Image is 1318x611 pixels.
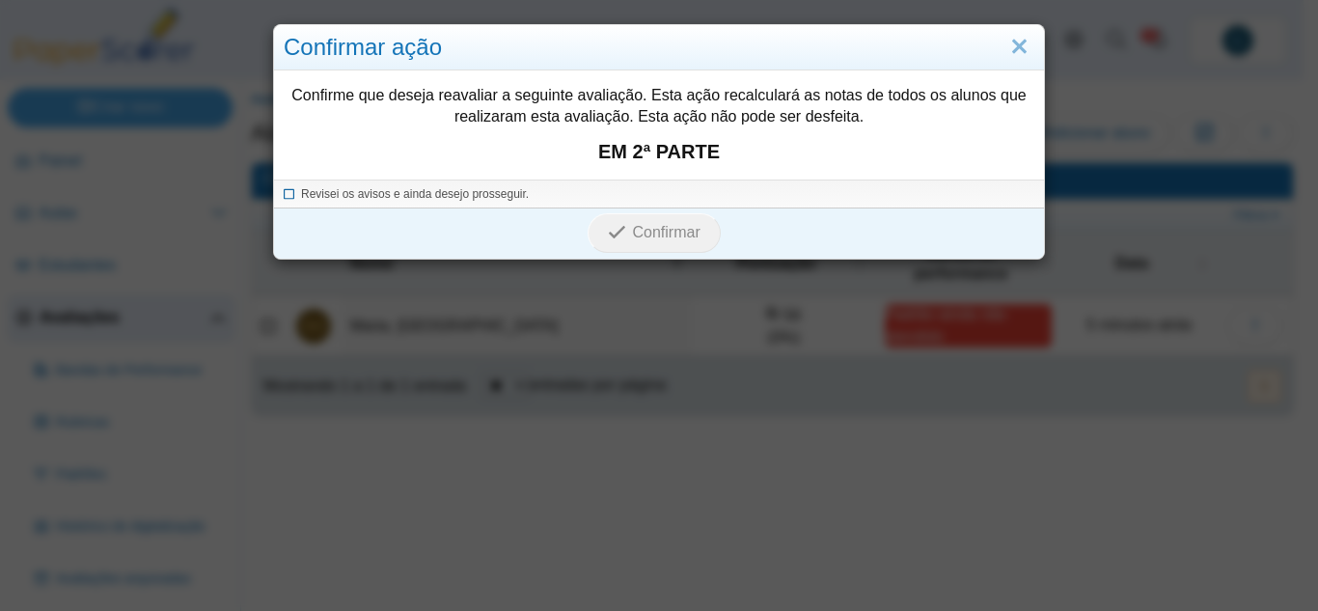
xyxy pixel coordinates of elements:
font: EM 2ª PARTE [598,141,720,162]
font: Confirmar ação [284,34,442,60]
button: Confirmar [588,213,720,252]
font: Confirme que deseja reavaliar a seguinte avaliação. Esta ação recalculará as notas de todos os al... [291,87,1026,125]
a: Fechar [1004,31,1034,64]
font: Revisei os avisos e ainda desejo prosseguir. [301,187,529,201]
font: Confirmar [632,224,700,240]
